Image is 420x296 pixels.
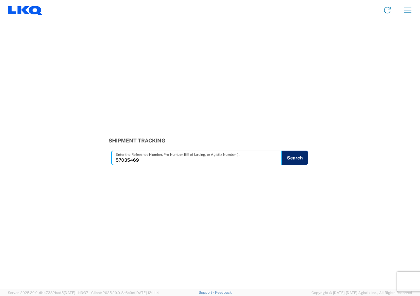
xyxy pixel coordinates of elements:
span: [DATE] 11:13:37 [64,291,88,295]
span: Copyright © [DATE]-[DATE] Agistix Inc., All Rights Reserved [311,290,412,296]
button: Search [281,151,308,165]
a: Feedback [215,290,232,294]
span: Client: 2025.20.0-8c6e0cf [91,291,159,295]
h3: Shipment Tracking [109,138,312,144]
span: Server: 2025.20.0-db47332bad5 [8,291,88,295]
a: Support [199,290,215,294]
span: [DATE] 12:11:14 [135,291,159,295]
